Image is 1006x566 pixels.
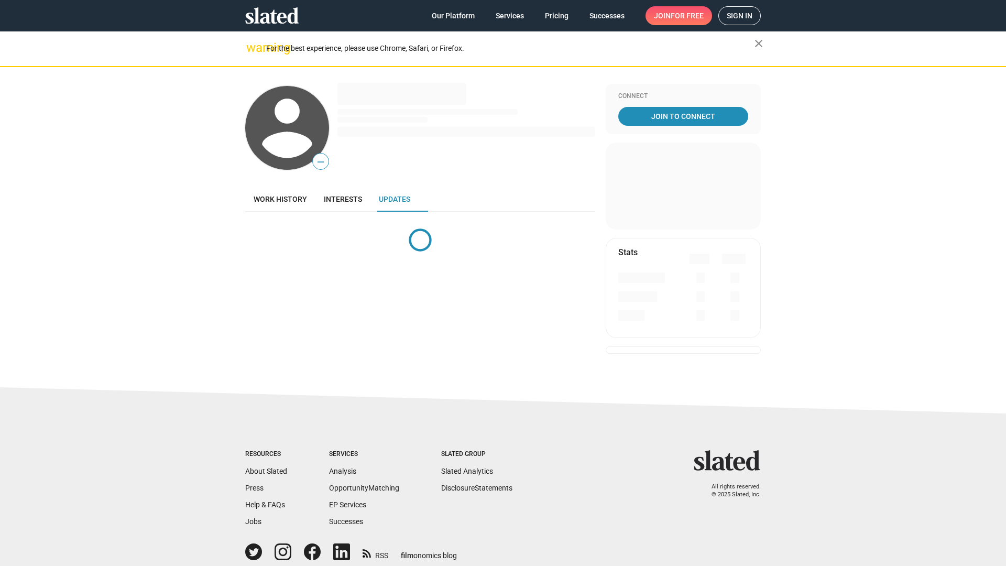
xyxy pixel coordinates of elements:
a: Joinfor free [646,6,712,25]
a: Successes [329,517,363,526]
span: Work history [254,195,307,203]
span: for free [671,6,704,25]
mat-icon: close [752,37,765,50]
mat-card-title: Stats [618,247,638,258]
div: Connect [618,92,748,101]
a: Slated Analytics [441,467,493,475]
a: RSS [363,545,388,561]
a: EP Services [329,500,366,509]
span: Sign in [727,7,752,25]
span: Pricing [545,6,568,25]
p: All rights reserved. © 2025 Slated, Inc. [701,483,761,498]
span: film [401,551,413,560]
div: Slated Group [441,450,512,459]
div: For the best experience, please use Chrome, Safari, or Firefox. [266,41,754,56]
a: Press [245,484,264,492]
a: About Slated [245,467,287,475]
a: OpportunityMatching [329,484,399,492]
a: Analysis [329,467,356,475]
a: Jobs [245,517,261,526]
a: Updates [370,187,419,212]
span: Join [654,6,704,25]
a: Join To Connect [618,107,748,126]
span: Join To Connect [620,107,746,126]
div: Services [329,450,399,459]
div: Resources [245,450,287,459]
mat-icon: warning [246,41,259,54]
span: Interests [324,195,362,203]
a: Help & FAQs [245,500,285,509]
a: Sign in [718,6,761,25]
a: filmonomics blog [401,542,457,561]
a: DisclosureStatements [441,484,512,492]
a: Our Platform [423,6,483,25]
a: Services [487,6,532,25]
a: Interests [315,187,370,212]
a: Pricing [537,6,577,25]
span: Successes [589,6,625,25]
span: Our Platform [432,6,475,25]
a: Successes [581,6,633,25]
span: — [313,155,329,169]
a: Work history [245,187,315,212]
span: Services [496,6,524,25]
span: Updates [379,195,410,203]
